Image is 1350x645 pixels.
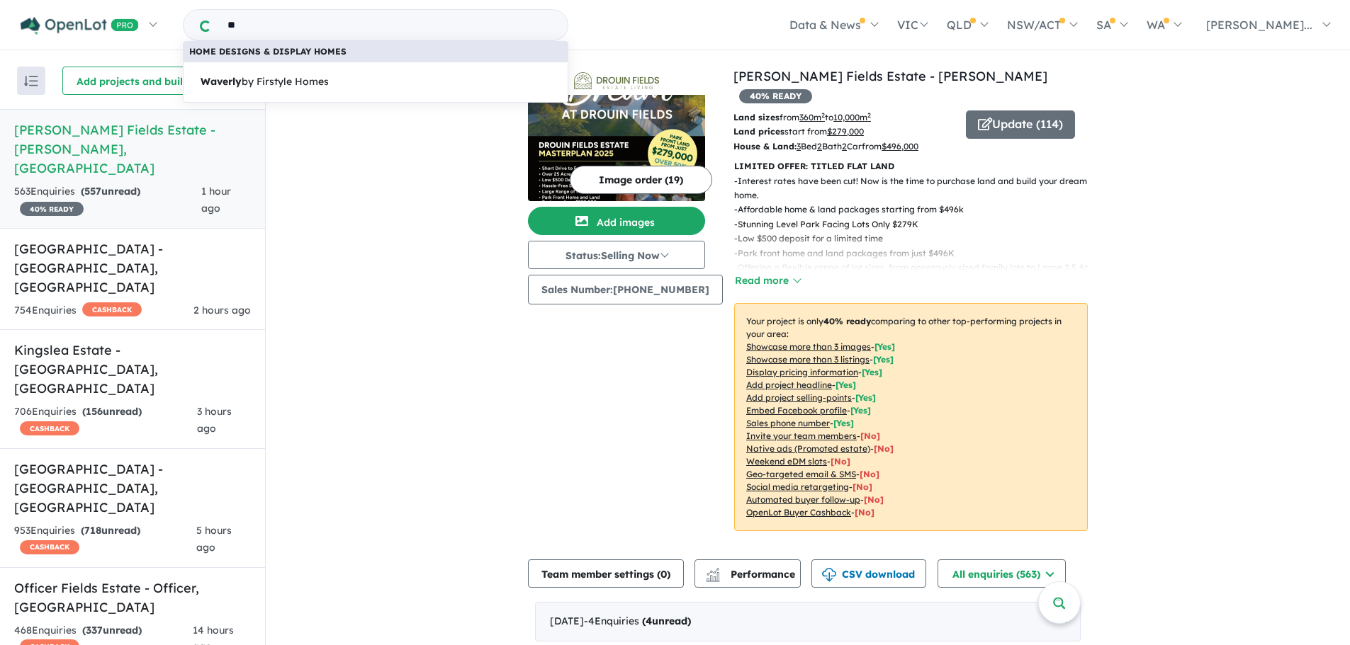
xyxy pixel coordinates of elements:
strong: Waverly [201,75,242,88]
span: 40 % READY [739,89,812,103]
span: [ No ] [860,430,880,441]
button: Add images [528,207,705,235]
p: - Park front home and land packages from just $496K [734,246,1099,261]
p: - Low $500 deposit for a limited time [734,232,1099,246]
span: 337 [86,624,103,637]
b: 40 % ready [823,316,871,326]
button: Status:Selling Now [528,241,705,269]
u: Showcase more than 3 images [746,341,871,352]
a: Drouin Fields Estate - Drouin LogoDrouin Fields Estate - Drouin [528,67,705,201]
p: Bed Bath Car from [733,139,955,154]
span: CASHBACK [82,302,142,316]
button: Team member settings (0) [528,559,684,588]
span: [No] [855,507,874,518]
span: [No] [860,469,879,479]
a: Waverlyby Firstyle Homes [183,62,568,103]
span: to [825,112,871,122]
button: Image order (19) [570,166,712,194]
strong: ( unread) [81,185,140,198]
u: Invite your team members [746,430,857,441]
span: 557 [84,185,101,198]
span: 718 [84,524,101,537]
img: download icon [822,568,836,582]
span: [ Yes ] [855,392,876,403]
span: 0 [660,568,667,581]
span: [PERSON_NAME]... [1206,18,1312,32]
u: 2 [842,141,847,152]
span: - 4 Enquir ies [584,615,691,627]
p: - Offering a flexible range of lot sizes, from generously sized family lots to Large 2.5 Acre Lif... [734,261,1099,290]
span: 2 hours ago [193,304,251,316]
b: Home Designs & Display Homes [189,46,347,57]
u: 360 m [799,112,825,122]
span: by Firstyle Homes [201,74,329,91]
h5: [GEOGRAPHIC_DATA] - [GEOGRAPHIC_DATA] , [GEOGRAPHIC_DATA] [14,239,251,297]
span: [ Yes ] [850,405,871,416]
u: Display pricing information [746,367,858,377]
sup: 2 [867,111,871,119]
u: Showcase more than 3 listings [746,354,870,365]
u: OpenLot Buyer Cashback [746,507,851,518]
span: [No] [864,494,884,505]
span: CASHBACK [20,421,79,435]
img: sort.svg [24,76,38,86]
span: [ Yes ] [833,418,854,428]
span: [No] [874,443,894,454]
div: 706 Enquir ies [14,404,197,438]
img: line-chart.svg [707,568,719,576]
u: Geo-targeted email & SMS [746,469,856,479]
div: [DATE] [535,602,1081,641]
u: Social media retargeting [746,481,849,492]
p: from [733,110,955,125]
button: Performance [694,559,801,588]
button: All enquiries (563) [938,559,1066,588]
input: Try estate name, suburb, builder or developer [215,10,565,40]
div: 563 Enquir ies [14,183,201,217]
u: Sales phone number [746,418,830,428]
p: Your project is only comparing to other top-performing projects in your area: - - - - - - - - - -... [734,303,1088,531]
u: 3 [797,141,801,152]
p: - Stunning Level Park Facing Lots Only $279K [734,217,1099,232]
span: [ Yes ] [836,379,856,390]
span: Performance [708,568,795,581]
h5: [GEOGRAPHIC_DATA] - [GEOGRAPHIC_DATA] , [GEOGRAPHIC_DATA] [14,460,251,517]
span: 156 [86,405,103,418]
u: $ 496,000 [882,141,918,152]
a: [PERSON_NAME] Fields Estate - [PERSON_NAME] [733,68,1047,84]
u: Embed Facebook profile [746,405,847,416]
span: 4 [646,615,652,627]
button: Sales Number:[PHONE_NUMBER] [528,275,723,304]
button: Update (114) [966,110,1075,139]
p: start from [733,125,955,139]
u: 10,000 m [833,112,871,122]
span: CASHBACK [20,540,79,554]
h5: Officer Fields Estate - Officer , [GEOGRAPHIC_DATA] [14,578,251,617]
strong: ( unread) [82,624,142,637]
h5: Kingslea Estate - [GEOGRAPHIC_DATA] , [GEOGRAPHIC_DATA] [14,341,251,398]
span: 3 hours ago [197,405,232,435]
img: Drouin Fields Estate - Drouin [528,95,705,201]
b: House & Land: [733,141,797,152]
strong: ( unread) [81,524,140,537]
u: Add project selling-points [746,392,852,403]
b: Land sizes [733,112,780,122]
span: [No] [853,481,872,492]
button: CSV download [811,559,926,588]
div: 754 Enquir ies [14,302,142,319]
u: 2 [817,141,822,152]
u: $ 279,000 [827,126,864,137]
span: [ Yes ] [873,354,894,365]
span: 40 % READY [20,202,84,216]
span: [ Yes ] [862,367,882,377]
u: Native ads (Promoted estate) [746,443,870,454]
sup: 2 [821,111,825,119]
p: - Affordable home & land packages starting from $496k [734,202,1099,217]
strong: ( unread) [642,615,691,627]
span: 1 hour ago [201,185,231,215]
span: [ Yes ] [874,341,895,352]
u: Weekend eDM slots [746,456,827,467]
u: Automated buyer follow-up [746,494,860,505]
h5: [PERSON_NAME] Fields Estate - [PERSON_NAME] , [GEOGRAPHIC_DATA] [14,120,251,178]
p: - Interest rates have been cut! Now is the time to purchase land and build your dream home. [734,174,1099,203]
span: 5 hours ago [196,524,232,554]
